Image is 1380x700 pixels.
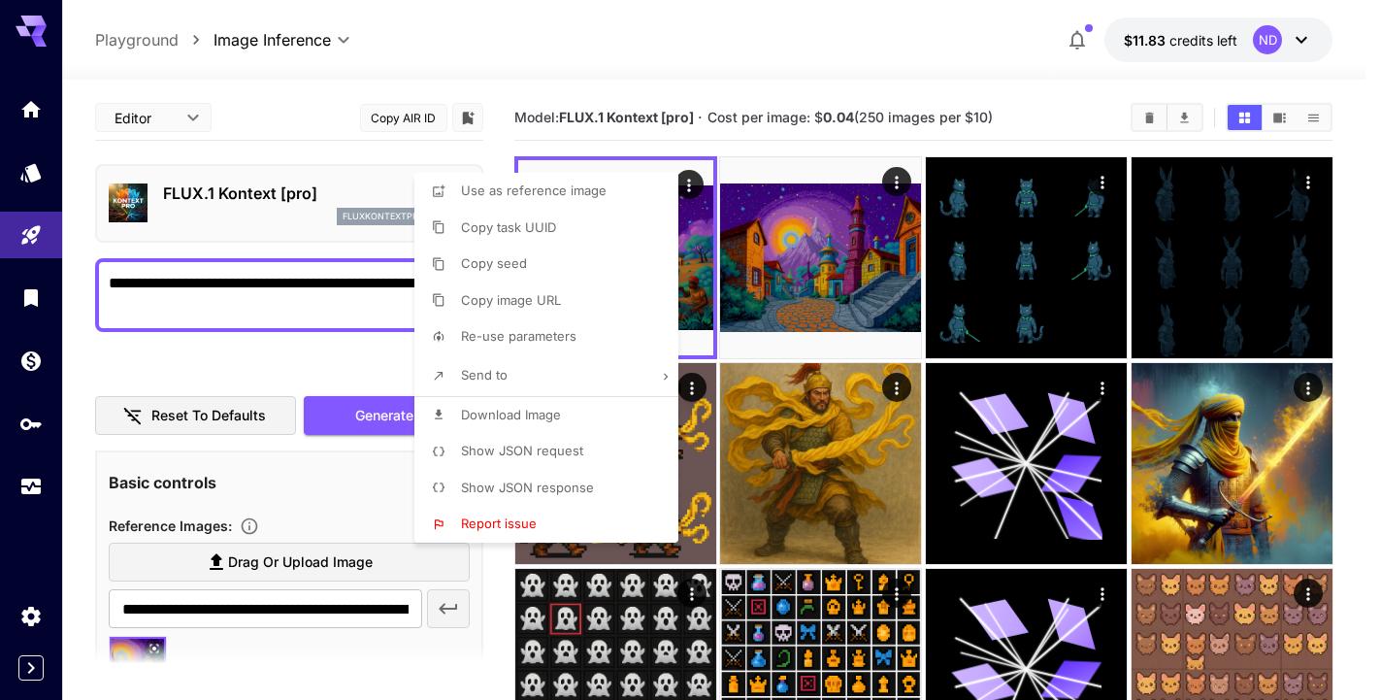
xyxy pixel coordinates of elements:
span: Show JSON response [461,480,594,495]
span: Re-use parameters [461,328,576,344]
span: Copy image URL [461,292,561,308]
span: Send to [461,367,508,383]
span: Copy seed [461,255,527,271]
span: Use as reference image [461,183,607,198]
span: Download Image [461,407,561,422]
span: Copy task UUID [461,219,556,235]
span: Report issue [461,516,537,531]
span: Show JSON request [461,443,583,458]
